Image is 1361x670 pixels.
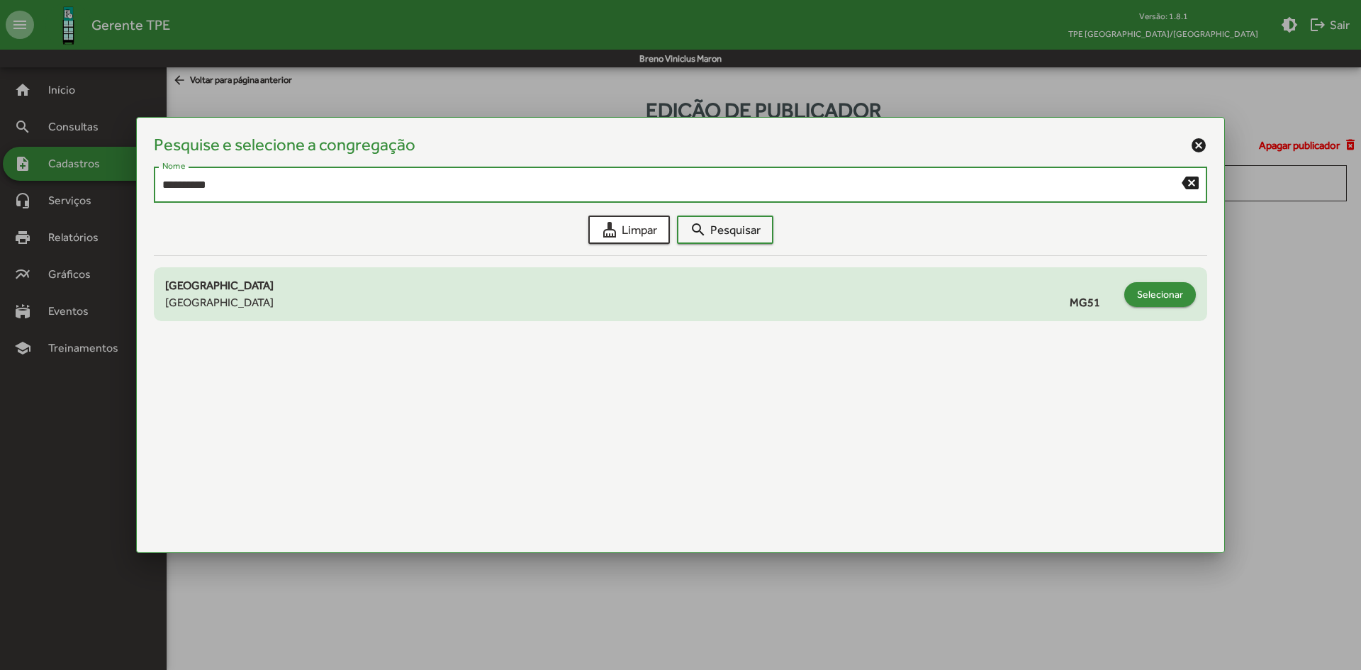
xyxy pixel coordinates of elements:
[588,216,670,244] button: Limpar
[690,221,707,238] mat-icon: search
[1070,294,1117,311] span: MG51
[601,217,657,242] span: Limpar
[165,279,274,292] span: [GEOGRAPHIC_DATA]
[165,294,274,311] span: [GEOGRAPHIC_DATA]
[601,221,618,238] mat-icon: cleaning_services
[690,217,761,242] span: Pesquisar
[1190,137,1207,154] mat-icon: cancel
[677,216,773,244] button: Pesquisar
[1137,281,1183,307] span: Selecionar
[154,135,415,155] h4: Pesquise e selecione a congregação
[1182,174,1199,191] mat-icon: backspace
[1124,282,1196,307] button: Selecionar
